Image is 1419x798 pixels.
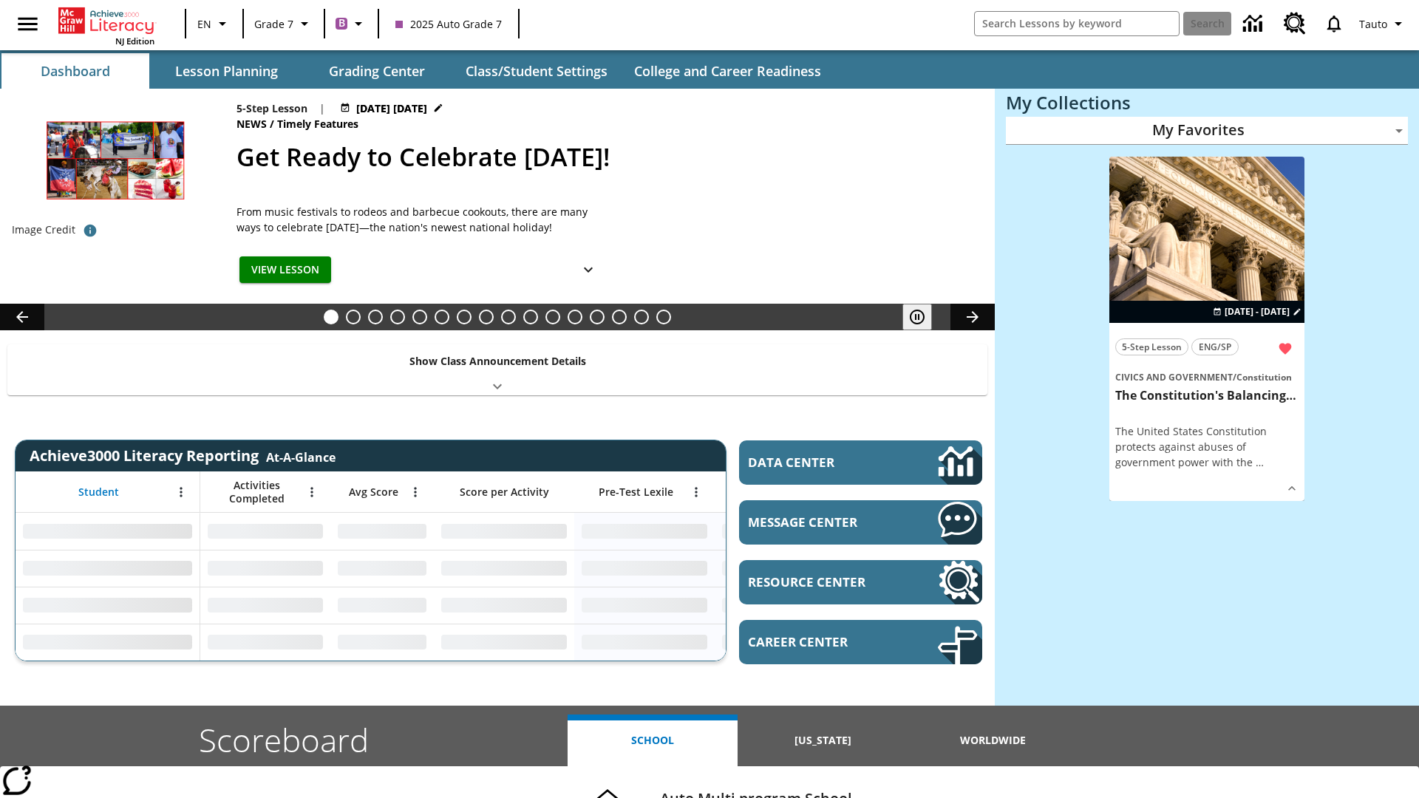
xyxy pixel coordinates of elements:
[390,310,405,324] button: Slide 4 Time for Moon Rules?
[330,10,373,37] button: Boost Class color is purple. Change class color
[239,256,331,284] button: View Lesson
[1115,388,1299,403] h3: The Constitution's Balancing Act
[454,53,619,89] button: Class/Student Settings
[170,481,192,503] button: Open Menu
[208,479,305,505] span: Activities Completed
[739,620,982,664] a: Career Center
[368,310,383,324] button: Slide 3 Free Returns: A Gain or a Drain?
[748,633,894,650] span: Career Center
[330,550,434,587] div: No Data,
[479,310,494,324] button: Slide 8 Solar Power to the People
[715,587,855,624] div: No Data,
[634,310,649,324] button: Slide 15 The Constitution's Balancing Act
[1115,423,1299,470] div: The United States Constitution protects against abuses of government power with the
[356,100,427,116] span: [DATE] [DATE]
[1199,339,1231,355] span: ENG/SP
[395,16,502,32] span: 2025 Auto Grade 7
[324,310,338,324] button: Slide 1 Get Ready to Celebrate Juneteenth!
[266,446,336,465] div: At-A-Glance
[715,513,855,550] div: No Data,
[1359,16,1387,32] span: Tauto
[338,14,345,33] span: B
[200,624,330,661] div: No Data,
[78,485,119,499] span: Student
[236,204,606,235] div: From music festivals to rodeos and barbecue cookouts, there are many ways to celebrate [DATE]—the...
[568,715,738,766] button: School
[1210,305,1304,318] button: Aug 24 - Aug 24 Choose Dates
[303,53,451,89] button: Grading Center
[1115,369,1299,385] span: Topic: Civics and Government/Constitution
[902,304,932,330] button: Pause
[330,587,434,624] div: No Data,
[1006,92,1408,113] h3: My Collections
[1006,117,1408,145] div: My Favorites
[6,2,50,46] button: Open side menu
[656,310,671,324] button: Slide 16 Point of View
[277,116,361,132] span: Timely Features
[748,573,894,590] span: Resource Center
[7,344,987,395] div: Show Class Announcement Details
[349,485,398,499] span: Avg Score
[1233,371,1236,383] span: /
[715,624,855,661] div: No Data,
[545,310,560,324] button: Slide 11 The Invasion of the Free CD
[236,100,307,116] p: 5-Step Lesson
[950,304,995,330] button: Lesson carousel, Next
[191,10,238,37] button: Language: EN, Select a language
[435,310,449,324] button: Slide 6 Private! Keep Out!
[319,100,325,116] span: |
[152,53,300,89] button: Lesson Planning
[330,624,434,661] div: No Data,
[739,560,982,604] a: Resource Center, Will open in new tab
[12,100,219,217] img: Photos of red foods and of people celebrating Juneteenth at parades, Opal's Walk, and at a rodeo.
[200,550,330,587] div: No Data,
[1115,338,1188,355] button: 5-Step Lesson
[1236,371,1292,383] span: Constitution
[599,485,673,499] span: Pre-Test Lexile
[590,310,605,324] button: Slide 13 Pre-release lesson
[1191,338,1239,355] button: ENG/SP
[236,138,977,176] h2: Get Ready to Celebrate Juneteenth!
[1353,10,1413,37] button: Profile/Settings
[75,217,105,244] button: Image credit: Top, left to right: Aaron of L.A. Photography/Shutterstock; Aaron of L.A. Photograp...
[12,222,75,237] p: Image Credit
[1234,4,1275,44] a: Data Center
[404,481,426,503] button: Open Menu
[301,481,323,503] button: Open Menu
[58,4,154,47] div: Home
[254,16,293,32] span: Grade 7
[197,16,211,32] span: EN
[460,485,549,499] span: Score per Activity
[330,513,434,550] div: No Data,
[1,53,149,89] button: Dashboard
[501,310,516,324] button: Slide 9 Attack of the Terrifying Tomatoes
[409,353,586,369] p: Show Class Announcement Details
[739,500,982,545] a: Message Center
[1115,371,1233,383] span: Civics and Government
[58,6,154,35] a: Home
[1272,335,1299,362] button: Remove from Favorites
[1109,157,1304,502] div: lesson details
[908,715,1078,766] button: Worldwide
[337,100,446,116] button: Jul 17 - Jun 30 Choose Dates
[902,304,947,330] div: Pause
[30,446,336,465] span: Achieve3000 Literacy Reporting
[270,117,274,131] span: /
[748,514,894,531] span: Message Center
[622,53,833,89] button: College and Career Readiness
[346,310,361,324] button: Slide 2 Back On Earth
[200,587,330,624] div: No Data,
[715,550,855,587] div: No Data,
[412,310,427,324] button: Slide 5 Cruise Ships: Making Waves
[685,481,707,503] button: Open Menu
[1225,305,1290,318] span: [DATE] - [DATE]
[523,310,538,324] button: Slide 10 Fashion Forward in Ancient Rome
[457,310,472,324] button: Slide 7 The Last Homesteaders
[248,10,319,37] button: Grade: Grade 7, Select a grade
[1281,477,1303,499] button: Show Details
[236,116,270,132] span: News
[1275,4,1315,44] a: Resource Center, Will open in new tab
[200,513,330,550] div: No Data,
[738,715,908,766] button: [US_STATE]
[1256,455,1264,469] span: …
